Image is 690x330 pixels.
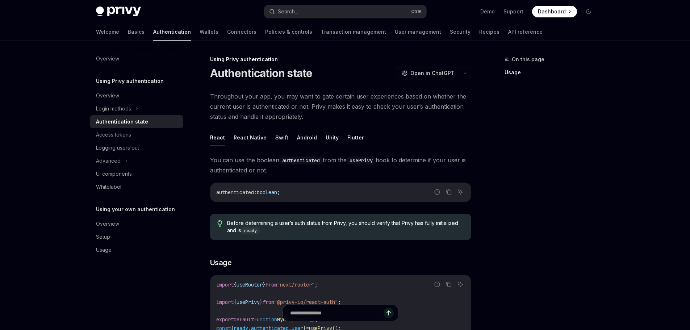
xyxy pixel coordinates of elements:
span: ; [338,299,341,305]
code: ready [241,227,260,234]
button: Ask AI [456,187,465,197]
span: import [216,299,234,305]
a: Support [503,8,523,15]
span: Usage [210,258,232,268]
button: Flutter [347,129,364,146]
a: Access tokens [90,128,183,141]
span: "next/router" [277,281,315,288]
a: Usage [90,243,183,256]
a: UI components [90,167,183,180]
a: Overview [90,217,183,230]
a: Whitelabel [90,180,183,193]
span: usePrivy [237,299,260,305]
span: import [216,281,234,288]
div: Usage [96,246,112,254]
span: Throughout your app, you may want to gate certain user experiences based on whether the current u... [210,91,471,122]
a: Overview [90,52,183,65]
a: Demo [480,8,495,15]
a: Authentication state [90,115,183,128]
button: Open in ChatGPT [397,67,459,79]
button: Send message [384,308,394,318]
span: Open in ChatGPT [410,70,455,77]
div: Advanced [96,156,121,165]
a: Security [450,23,471,41]
a: Usage [505,67,600,78]
a: Logging users out [90,141,183,154]
svg: Tip [217,220,222,227]
button: React [210,129,225,146]
a: Dashboard [532,6,577,17]
span: You can use the boolean from the hook to determine if your user is authenticated or not. [210,155,471,175]
button: Copy the contents from the code block [444,187,453,197]
span: : [254,189,257,196]
a: Transaction management [321,23,386,41]
span: } [260,299,263,305]
a: User management [395,23,441,41]
div: Setup [96,233,110,241]
button: Toggle dark mode [583,6,594,17]
a: Connectors [227,23,256,41]
button: Android [297,129,317,146]
span: "@privy-io/react-auth" [274,299,338,305]
span: authenticated [216,189,254,196]
span: Before determining a user’s auth status from Privy, you should verify that Privy has fully initia... [227,220,464,234]
div: UI components [96,170,132,178]
div: Search... [278,7,298,16]
div: Overview [96,54,119,63]
code: authenticated [279,156,323,164]
h5: Using your own authentication [96,205,175,214]
span: } [263,281,265,288]
button: Report incorrect code [432,280,442,289]
span: { [234,281,237,288]
div: Whitelabel [96,183,121,191]
div: Authentication state [96,117,148,126]
div: Using Privy authentication [210,56,471,63]
a: Policies & controls [265,23,312,41]
div: Login methods [96,104,131,113]
div: Overview [96,220,119,228]
a: Basics [128,23,145,41]
img: dark logo [96,7,141,17]
h1: Authentication state [210,67,313,80]
span: Ctrl K [411,9,422,14]
div: Logging users out [96,143,139,152]
button: React Native [234,129,267,146]
code: usePrivy [347,156,376,164]
button: Ask AI [456,280,465,289]
div: Overview [96,91,119,100]
span: boolean [257,189,277,196]
a: Authentication [153,23,191,41]
span: from [263,299,274,305]
span: from [265,281,277,288]
a: Setup [90,230,183,243]
button: Unity [326,129,339,146]
span: On this page [512,55,544,64]
div: Access tokens [96,130,131,139]
button: Copy the contents from the code block [444,280,453,289]
a: Recipes [479,23,499,41]
a: Wallets [200,23,218,41]
span: ; [277,189,280,196]
span: Dashboard [538,8,566,15]
button: Report incorrect code [432,187,442,197]
button: Swift [275,129,288,146]
button: Search...CtrlK [264,5,426,18]
span: useRouter [237,281,263,288]
span: ; [315,281,318,288]
a: API reference [508,23,543,41]
a: Overview [90,89,183,102]
a: Welcome [96,23,119,41]
h5: Using Privy authentication [96,77,164,85]
span: { [234,299,237,305]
